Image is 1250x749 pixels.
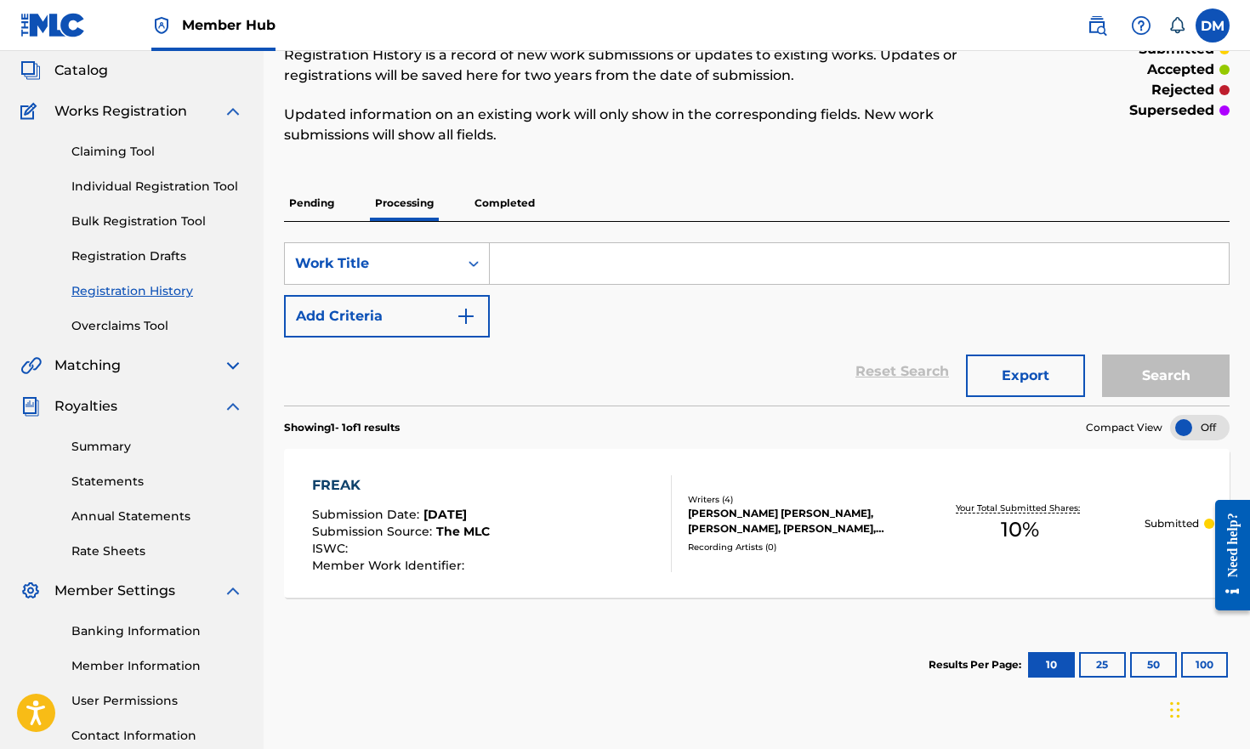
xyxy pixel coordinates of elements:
img: Matching [20,355,42,376]
span: Member Hub [182,15,276,35]
iframe: Resource Center [1202,482,1250,627]
div: Drag [1170,684,1180,735]
div: User Menu [1196,9,1230,43]
span: The MLC [436,524,490,539]
span: Matching [54,355,121,376]
a: Claiming Tool [71,143,243,161]
div: Recording Artists ( 0 ) [688,541,896,553]
a: Registration Drafts [71,247,243,265]
img: Royalties [20,396,41,417]
a: Registration History [71,282,243,300]
a: Individual Registration Tool [71,178,243,196]
a: Annual Statements [71,508,243,525]
div: [PERSON_NAME] [PERSON_NAME], [PERSON_NAME], [PERSON_NAME], [PERSON_NAME] [PERSON_NAME] [688,506,896,536]
img: 9d2ae6d4665cec9f34b9.svg [456,306,476,326]
img: Works Registration [20,101,43,122]
div: FREAK [312,475,490,496]
span: Compact View [1086,420,1162,435]
img: expand [223,396,243,417]
div: Writers ( 4 ) [688,493,896,506]
img: Catalog [20,60,41,81]
a: Rate Sheets [71,542,243,560]
div: Notifications [1168,17,1185,34]
div: Help [1124,9,1158,43]
p: Completed [469,185,540,221]
span: Member Work Identifier : [312,558,469,573]
span: [DATE] [423,507,467,522]
button: 50 [1130,652,1177,678]
iframe: Chat Widget [1165,667,1250,749]
p: Pending [284,185,339,221]
span: Royalties [54,396,117,417]
a: CatalogCatalog [20,60,108,81]
span: Works Registration [54,101,187,122]
div: Work Title [295,253,448,274]
button: 25 [1079,652,1126,678]
button: 100 [1181,652,1228,678]
p: Registration History is a record of new work submissions or updates to existing works. Updates or... [284,45,1012,86]
button: Export [966,355,1085,397]
span: Catalog [54,60,108,81]
img: expand [223,101,243,122]
p: Updated information on an existing work will only show in the corresponding fields. New work subm... [284,105,1012,145]
a: User Permissions [71,692,243,710]
p: Your Total Submitted Shares: [956,502,1084,514]
a: Summary [71,438,243,456]
img: MLC Logo [20,13,86,37]
span: 10 % [1001,514,1039,545]
p: Showing 1 - 1 of 1 results [284,420,400,435]
a: Public Search [1080,9,1114,43]
a: Statements [71,473,243,491]
p: Submitted [1145,516,1199,531]
a: Bulk Registration Tool [71,213,243,230]
a: Overclaims Tool [71,317,243,335]
a: Member Information [71,657,243,675]
a: FREAKSubmission Date:[DATE]Submission Source:The MLCISWC:Member Work Identifier:Writers (4)[PERSO... [284,449,1230,598]
img: expand [223,355,243,376]
img: search [1087,15,1107,36]
img: Top Rightsholder [151,15,172,36]
p: accepted [1147,60,1214,80]
img: Member Settings [20,581,41,601]
p: Results Per Page: [929,657,1026,672]
p: superseded [1129,100,1214,121]
img: help [1131,15,1151,36]
p: rejected [1151,80,1214,100]
span: Member Settings [54,581,175,601]
a: Banking Information [71,622,243,640]
span: Submission Source : [312,524,436,539]
span: ISWC : [312,541,352,556]
button: Add Criteria [284,295,490,338]
form: Search Form [284,242,1230,406]
button: 10 [1028,652,1075,678]
span: Submission Date : [312,507,423,522]
p: Processing [370,185,439,221]
img: expand [223,581,243,601]
a: Contact Information [71,727,243,745]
